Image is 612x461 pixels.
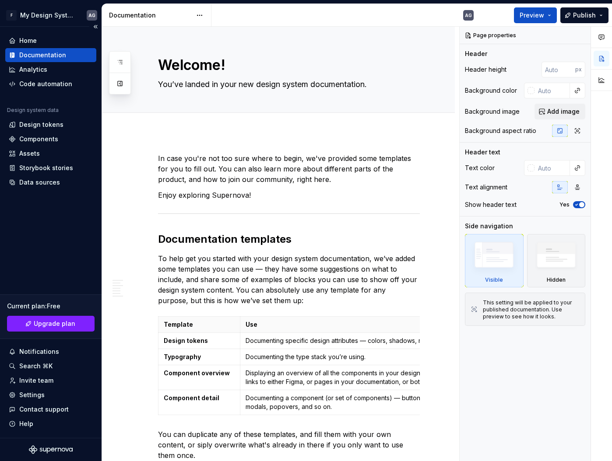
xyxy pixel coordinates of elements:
p: px [575,66,582,73]
div: Analytics [19,65,47,74]
div: Notifications [19,347,59,356]
div: Background color [465,86,517,95]
div: Visible [465,234,524,287]
a: Home [5,34,96,48]
p: Template [164,320,235,329]
p: In case you're not too sure where to begin, we've provided some templates for you to fill out. Yo... [158,153,420,185]
button: FMy Design SystemAG [2,6,100,24]
a: Code automation [5,77,96,91]
a: Design tokens [5,118,96,132]
button: Publish [560,7,608,23]
p: Documenting the type stack you’re using. [246,353,467,361]
div: Background aspect ratio [465,126,536,135]
input: Auto [542,62,575,77]
div: Home [19,36,37,45]
div: Assets [19,149,40,158]
a: Settings [5,388,96,402]
button: Contact support [5,402,96,416]
p: Enjoy exploring Supernova! [158,190,420,200]
a: Data sources [5,175,96,189]
p: Use [246,320,467,329]
span: Preview [520,11,544,20]
a: Documentation [5,48,96,62]
div: Current plan : Free [7,302,95,311]
p: To help get you started with your design system documentation, we’ve added some templates you can... [158,253,420,306]
a: Components [5,132,96,146]
div: Components [19,135,58,143]
p: You can duplicate any of these templates, and fill them with your own content, or siply overwrite... [158,429,420,461]
p: Documenting specific design attributes — colors, shadows, radii, and so on. [246,336,467,345]
textarea: You’ve landed in your new design system documentation. [156,77,418,91]
input: Auto [535,160,570,176]
div: Text color [465,164,495,172]
div: Code automation [19,80,72,88]
div: Settings [19,391,45,399]
div: Documentation [19,51,66,59]
div: Side navigation [465,222,513,230]
a: Invite team [5,374,96,388]
button: Add image [535,104,585,119]
div: Search ⌘K [19,362,53,370]
div: Text alignment [465,183,507,192]
div: Visible [485,276,503,283]
button: Preview [514,7,557,23]
svg: Supernova Logo [29,445,73,454]
div: Documentation [109,11,192,20]
label: Yes [559,201,570,208]
strong: Typography [164,353,201,360]
div: Invite team [19,376,53,385]
strong: Component detail [164,394,219,402]
div: Help [19,419,33,428]
p: Displaying an overview of all the components in your design system, with links to either Figma, o... [246,369,467,386]
strong: Component overview [164,369,230,377]
div: AG [465,12,472,19]
div: Background image [465,107,520,116]
button: Search ⌘K [5,359,96,373]
a: Assets [5,147,96,161]
div: Data sources [19,178,60,187]
strong: Design tokens [164,337,208,344]
div: Design system data [7,107,59,114]
button: Notifications [5,345,96,359]
div: AG [88,12,95,19]
div: Header [465,49,487,58]
input: Auto [535,83,570,98]
textarea: Welcome! [156,55,418,76]
span: Add image [547,107,580,116]
a: Storybook stories [5,161,96,175]
div: Design tokens [19,120,63,129]
div: Contact support [19,405,69,414]
a: Analytics [5,63,96,77]
div: Hidden [547,276,566,283]
div: F [6,10,17,21]
p: Documenting a component (or set of components) — buttons, input fields, modals, popovers, and so on. [246,394,467,411]
div: Storybook stories [19,164,73,172]
div: This setting will be applied to your published documentation. Use preview to see how it looks. [483,299,580,320]
button: Help [5,417,96,431]
div: My Design System [20,11,76,20]
div: Show header text [465,200,517,209]
span: Publish [573,11,596,20]
div: Header text [465,148,500,157]
h2: Documentation templates [158,232,420,246]
a: Upgrade plan [7,316,95,332]
div: Header height [465,65,506,74]
span: Upgrade plan [34,319,75,328]
button: Collapse sidebar [89,21,102,33]
div: Hidden [527,234,586,287]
